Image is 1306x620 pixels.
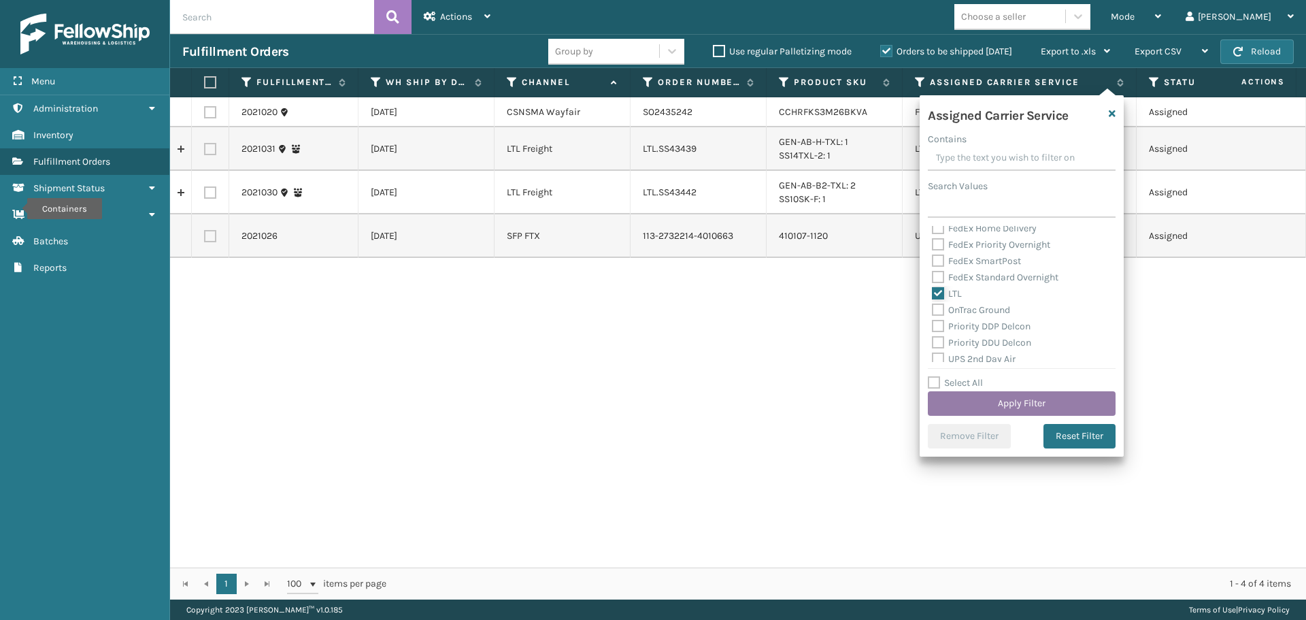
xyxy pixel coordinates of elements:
label: Fulfillment Order Id [256,76,332,88]
button: Reset Filter [1043,424,1116,448]
span: Inventory [33,129,73,141]
div: 1 - 4 of 4 items [405,577,1291,591]
span: Actions [1199,71,1293,93]
span: Containers [33,209,80,221]
a: Privacy Policy [1238,605,1290,615]
label: FedEx Priority Overnight [932,239,1050,250]
td: LTL [903,171,1137,214]
a: Terms of Use [1189,605,1236,615]
h3: Fulfillment Orders [182,44,288,60]
a: 2021020 [241,105,278,119]
span: Export to .xls [1041,46,1096,57]
div: Choose a seller [961,10,1026,24]
span: Reports [33,262,67,274]
label: Assigned Carrier Service [930,76,1110,88]
td: [DATE] [358,127,495,171]
span: Fulfillment Orders [33,156,110,167]
label: FedEx Standard Overnight [932,272,1058,283]
td: [DATE] [358,171,495,214]
h4: Assigned Carrier Service [928,103,1069,124]
td: LTL.SS43442 [631,171,767,214]
div: | [1189,600,1290,620]
button: Apply Filter [928,391,1116,416]
label: Orders to be shipped [DATE] [880,46,1012,57]
td: CSNSMA Wayfair [495,97,631,127]
span: Export CSV [1135,46,1182,57]
span: Actions [440,11,472,22]
td: Assigned [1137,97,1273,127]
a: GEN-AB-H-TXL: 1 [779,136,848,148]
td: Assigned [1137,127,1273,171]
label: Use regular Palletizing mode [713,46,852,57]
label: OnTrac Ground [932,304,1010,316]
span: Administration [33,103,98,114]
span: Mode [1111,11,1135,22]
label: Contains [928,132,967,146]
td: 113-2732214-4010663 [631,214,767,258]
td: [DATE] [358,214,495,258]
td: Assigned [1137,171,1273,214]
label: Order Number [658,76,740,88]
a: 2021031 [241,142,275,156]
span: items per page [287,574,386,594]
button: Remove Filter [928,424,1011,448]
label: Product SKU [794,76,876,88]
label: Status [1164,76,1246,88]
label: UPS 2nd Day Air [932,353,1016,365]
td: SFP FTX [495,214,631,258]
span: 100 [287,577,307,591]
label: Priority DDU Delcon [932,337,1031,348]
td: LTL Freight [495,171,631,214]
span: Batches [33,235,68,247]
a: 2021026 [241,229,278,243]
label: FedEx Home Delivery [932,223,1037,234]
td: LTL.SS43439 [631,127,767,171]
td: LTL Freight [495,127,631,171]
img: logo [20,14,150,54]
a: CCHRFKS3M26BKVA [779,106,867,118]
label: Search Values [928,179,988,193]
label: LTL [932,288,962,299]
a: 410107-1120 [779,230,828,242]
a: SS10SK-F: 1 [779,193,826,205]
a: 2021030 [241,186,278,199]
td: LTL [903,127,1137,171]
label: Channel [522,76,604,88]
a: SS14TXL-2: 1 [779,150,831,161]
td: [DATE] [358,97,495,127]
input: Type the text you wish to filter on [928,146,1116,171]
span: Menu [31,76,55,87]
p: Copyright 2023 [PERSON_NAME]™ v 1.0.185 [186,600,343,620]
label: FedEx SmartPost [932,255,1021,267]
button: Reload [1220,39,1294,64]
div: Group by [555,44,593,59]
label: Select All [928,377,983,389]
a: 1 [216,574,237,594]
td: SO2435242 [631,97,767,127]
td: Assigned [1137,214,1273,258]
td: UPS Ground [903,214,1137,258]
label: Priority DDP Delcon [932,321,1031,332]
span: Shipment Status [33,182,105,194]
a: GEN-AB-B2-TXL: 2 [779,180,856,191]
td: FedEx Home Delivery [903,97,1137,127]
label: WH Ship By Date [386,76,468,88]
